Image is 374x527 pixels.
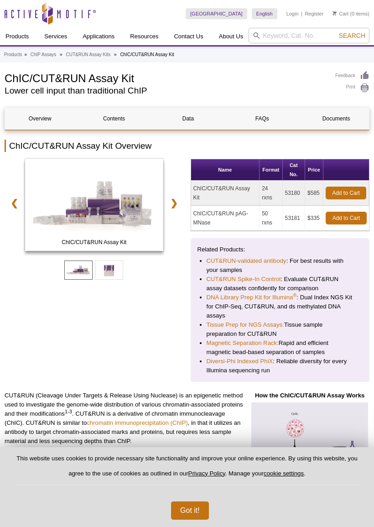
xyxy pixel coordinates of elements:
[249,28,369,43] input: Keyword, Cat. No.
[207,357,354,375] li: : Reliable diversity for every Illumina sequencing run
[207,256,354,275] li: : For best results with your samples
[39,28,73,45] a: Services
[207,357,273,366] a: Diversi-Phi Indexed PhiX
[65,409,72,414] sup: 1-3
[114,52,117,57] li: »
[191,206,260,231] td: ChIC/CUT&RUN pAG-MNase
[24,52,27,57] li: »
[293,292,296,298] sup: ®
[305,10,323,17] a: Register
[5,87,326,95] h2: Lower cell input than traditional ChIP
[260,159,282,181] th: Format
[260,181,282,206] td: 24 rxns
[77,28,120,45] a: Applications
[87,419,187,426] a: chromatin immunoprecipitation (ChIP)
[213,28,249,45] a: About Us
[5,193,24,214] a: ❮
[227,108,297,130] a: FAQs
[120,52,174,57] li: ChIC/CUT&RUN Assay Kit
[60,52,62,57] li: »
[332,11,337,16] img: Your Cart
[335,71,369,81] a: Feedback
[260,206,282,231] td: 50 rxns
[207,339,354,357] li: Rapid and efficient magnetic bead-based separation of samples
[335,83,369,93] a: Print
[22,238,166,247] span: ChIC/CUT&RUN Assay Kit
[283,159,306,181] th: Cat No.
[305,206,323,231] td: $335
[286,10,299,17] a: Login
[207,339,279,348] a: Magnetic Separation Rack:
[15,454,359,485] p: This website uses cookies to provide necessary site functionality and improve your online experie...
[5,71,326,84] h1: ChIC/CUT&RUN Assay Kit
[301,8,302,19] li: |
[4,51,22,59] a: Products
[207,256,286,266] a: CUT&RUN-validated antibody
[25,159,163,254] a: ChIC/CUT&RUN Assay Kit
[339,32,365,39] span: Search
[164,193,184,214] a: ❯
[79,108,149,130] a: Contents
[125,28,164,45] a: Resources
[207,293,297,302] a: DNA Library Prep Kit for Illumina®
[168,28,208,45] a: Contact Us
[305,181,323,206] td: $585
[264,470,304,477] button: cookie settings
[153,108,223,130] a: Data
[207,293,354,320] li: : Dual Index NGS Kit for ChIP-Seq, CUT&RUN, and ds methylated DNA assays
[5,391,243,446] p: CUT&RUN (Cleavage Under Targets & Release Using Nuclease) is an epigenetic method used to investi...
[336,31,368,40] button: Search
[207,320,354,339] li: Tissue sample preparation for CUT&RUN
[301,108,371,130] a: Documents
[66,51,110,59] a: CUT&RUN Assay Kits
[207,275,281,284] a: CUT&RUN Spike-In Control
[191,181,260,206] td: ChIC/CUT&RUN Assay Kit
[326,187,366,199] a: Add to Cart
[332,10,348,17] a: Cart
[197,245,363,254] p: Related Products:
[283,206,306,231] td: 53181
[186,8,247,19] a: [GEOGRAPHIC_DATA]
[283,181,306,206] td: 53180
[171,501,209,520] button: Got it!
[25,159,163,251] img: ChIC/CUT&RUN Assay Kit
[252,8,277,19] a: English
[207,275,354,293] li: : Evaluate CUT&RUN assay datasets confidently for comparison
[326,212,367,224] a: Add to Cart
[255,392,364,399] strong: How the ChIC/CUT&RUN Assay Works
[5,140,369,152] h2: ChIC/CUT&RUN Assay Kit Overview
[305,159,323,181] th: Price
[188,470,225,477] a: Privacy Policy
[5,108,75,130] a: Overview
[332,8,369,19] li: (0 items)
[31,51,57,59] a: ChIP Assays
[207,320,284,329] a: Tissue Prep for NGS Assays:
[191,159,260,181] th: Name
